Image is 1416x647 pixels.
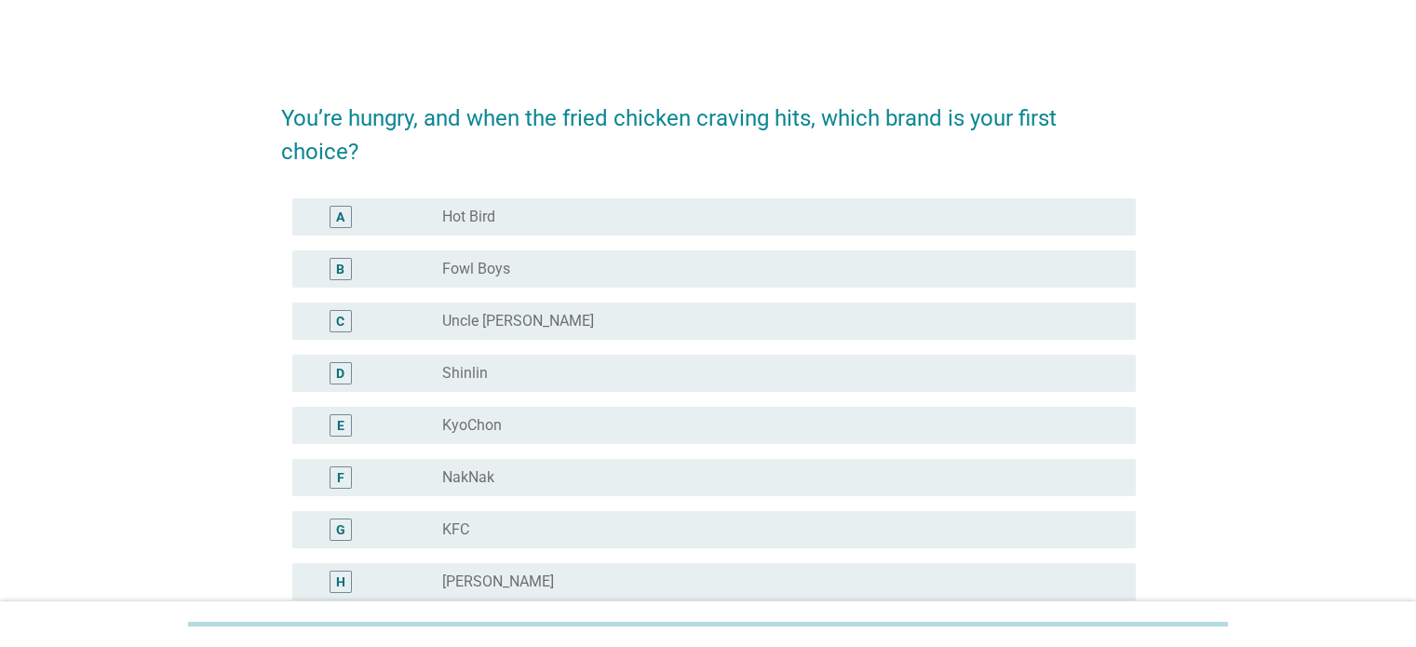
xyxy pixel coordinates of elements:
div: C [336,311,344,330]
div: B [336,259,344,278]
div: F [337,467,344,487]
h2: You’re hungry, and when the fried chicken craving hits, which brand is your first choice? [281,83,1136,168]
div: E [337,415,344,435]
div: G [336,519,345,539]
label: KFC [442,520,469,539]
div: A [336,207,344,226]
label: KyoChon [442,416,502,435]
label: Fowl Boys [442,260,510,278]
div: D [336,363,344,383]
label: Shinlin [442,364,488,383]
div: H [336,572,345,591]
label: Hot Bird [442,208,495,226]
label: NakNak [442,468,494,487]
label: [PERSON_NAME] [442,573,554,591]
label: Uncle [PERSON_NAME] [442,312,594,330]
